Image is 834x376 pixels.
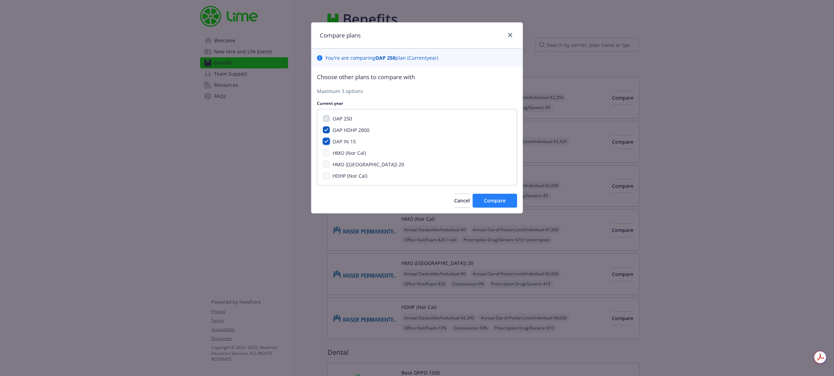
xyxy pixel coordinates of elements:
[333,150,366,156] span: HMO (Nor Cal)
[454,197,470,204] span: Cancel
[375,55,395,61] b: OAP 250
[333,173,367,179] span: HDHP (Nor Cal)
[333,127,369,133] span: OAP HDHP 2800
[473,194,517,208] button: Compare
[317,73,517,82] p: Choose other plans to compare with
[333,161,404,168] span: HMO ([GEOGRAPHIC_DATA]) 20
[506,31,514,39] a: close
[317,100,517,106] p: Current year
[454,194,470,208] button: Cancel
[317,87,517,95] p: Maximum 3 options
[484,197,506,204] span: Compare
[320,31,361,40] h1: Compare plans
[325,54,438,61] p: You ' re are comparing plan ( Current year)
[333,115,352,122] span: OAP 250
[333,138,356,145] span: OAP IN 15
